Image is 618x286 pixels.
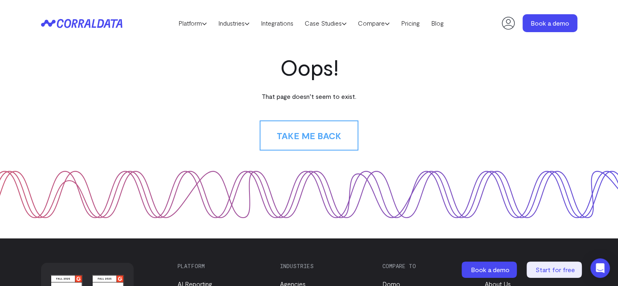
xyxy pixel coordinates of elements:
h3: Industries [280,263,369,269]
a: Industries [213,17,255,29]
a: Book a demo [462,262,518,278]
a: Integrations [255,17,299,29]
div: Open Intercom Messenger [590,258,610,278]
a: Book a demo [523,14,577,32]
a: Case Studies [299,17,352,29]
span: Book a demo [471,266,510,273]
a: Start for free [527,262,583,278]
a: Blog [425,17,449,29]
h3: Compare to [382,263,471,269]
a: Pricing [395,17,425,29]
a: Platform [173,17,213,29]
h3: Platform [178,263,266,269]
a: Compare [352,17,395,29]
span: Start for free [536,266,575,273]
a: Take me back [260,120,358,151]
